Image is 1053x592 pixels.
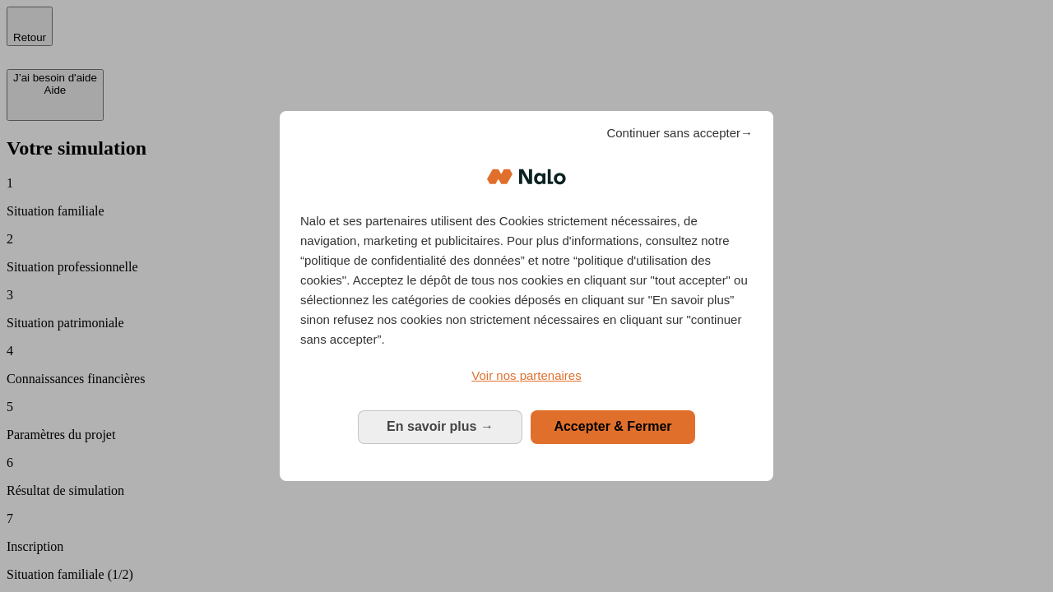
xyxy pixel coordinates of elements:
a: Voir nos partenaires [300,366,753,386]
span: Voir nos partenaires [471,368,581,382]
button: Accepter & Fermer: Accepter notre traitement des données et fermer [531,410,695,443]
button: En savoir plus: Configurer vos consentements [358,410,522,443]
span: Continuer sans accepter→ [606,123,753,143]
img: Logo [487,152,566,201]
div: Bienvenue chez Nalo Gestion du consentement [280,111,773,480]
p: Nalo et ses partenaires utilisent des Cookies strictement nécessaires, de navigation, marketing e... [300,211,753,349]
span: En savoir plus → [387,419,494,433]
span: Accepter & Fermer [554,419,671,433]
